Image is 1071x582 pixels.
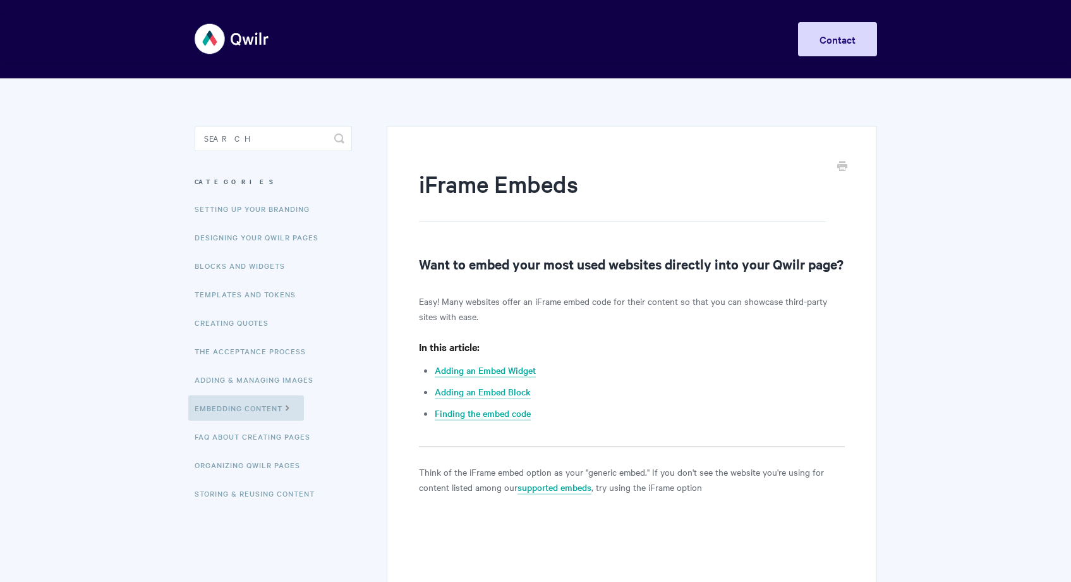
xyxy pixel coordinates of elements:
a: Embedding Content [188,395,304,421]
a: Adding an Embed Widget [435,364,536,378]
strong: In this article: [419,340,480,354]
img: Qwilr Help Center [195,15,270,63]
a: Blocks and Widgets [195,253,294,278]
a: Designing Your Qwilr Pages [195,225,328,250]
h1: iFrame Embeds [419,168,825,222]
input: Search [195,126,352,151]
h3: Categories [195,170,352,193]
p: Easy! Many websites offer an iFrame embed code for their content so that you can showcase third-p... [419,294,844,324]
a: Adding & Managing Images [195,367,323,392]
a: Finding the embed code [435,407,531,421]
a: Print this Article [837,160,847,174]
a: Templates and Tokens [195,282,305,307]
a: FAQ About Creating Pages [195,424,320,449]
a: Setting up your Branding [195,196,319,221]
a: Contact [798,22,877,56]
a: The Acceptance Process [195,338,315,364]
p: Think of the iFrame embed option as your "generic embed." If you don't see the website you're usi... [419,464,844,495]
a: supported embeds [517,481,591,495]
a: Creating Quotes [195,310,278,335]
a: Organizing Qwilr Pages [195,452,310,478]
a: Adding an Embed Block [435,385,531,399]
h2: Want to embed your most used websites directly into your Qwilr page? [419,254,844,274]
a: Storing & Reusing Content [195,481,324,506]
